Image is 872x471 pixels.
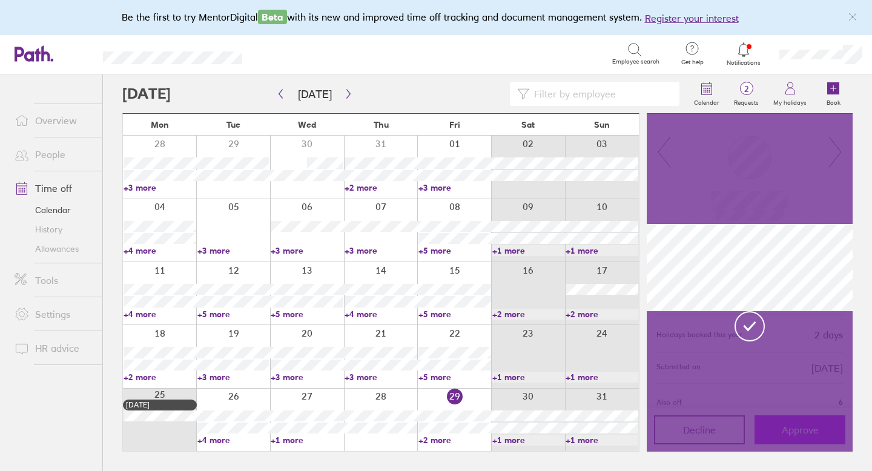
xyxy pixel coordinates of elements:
a: +3 more [345,372,417,383]
a: +1 more [492,245,565,256]
div: Search [275,48,306,59]
a: Notifications [724,41,764,67]
a: +2 more [124,372,196,383]
span: Sun [594,120,610,130]
a: HR advice [5,336,102,360]
a: History [5,220,102,239]
a: +4 more [124,309,196,320]
span: Employee search [612,58,659,65]
a: Allowances [5,239,102,259]
a: Tools [5,268,102,292]
a: +3 more [197,372,270,383]
a: +1 more [566,245,638,256]
label: Book [819,96,848,107]
span: Fri [449,120,460,130]
a: +4 more [124,245,196,256]
span: Get help [673,59,712,66]
span: Notifications [724,59,764,67]
a: Calendar [5,200,102,220]
a: +2 more [345,182,417,193]
a: +3 more [271,245,343,256]
div: Be the first to try MentorDigital with its new and improved time off tracking and document manage... [122,10,751,25]
div: [DATE] [126,401,194,409]
a: +3 more [271,372,343,383]
a: +5 more [271,309,343,320]
label: Calendar [687,96,727,107]
a: Calendar [687,74,727,113]
a: +5 more [418,372,491,383]
span: Wed [298,120,316,130]
a: Overview [5,108,102,133]
span: 2 [727,84,766,94]
a: Book [814,74,853,113]
a: +1 more [566,372,638,383]
button: [DATE] [288,84,342,104]
span: Tue [226,120,240,130]
span: Thu [374,120,389,130]
a: +5 more [418,309,491,320]
a: +3 more [124,182,196,193]
a: +2 more [566,309,638,320]
a: People [5,142,102,166]
label: Requests [727,96,766,107]
label: My holidays [766,96,814,107]
a: +2 more [492,309,565,320]
a: +4 more [197,435,270,446]
a: +2 more [418,435,491,446]
a: +1 more [492,435,565,446]
a: +3 more [418,182,491,193]
a: +4 more [345,309,417,320]
input: Filter by employee [529,82,672,105]
a: +1 more [492,372,565,383]
a: +3 more [345,245,417,256]
a: My holidays [766,74,814,113]
a: Time off [5,176,102,200]
a: Settings [5,302,102,326]
a: 2Requests [727,74,766,113]
span: Sat [521,120,535,130]
span: Mon [151,120,169,130]
span: Beta [258,10,287,24]
a: +1 more [271,435,343,446]
a: +5 more [197,309,270,320]
button: Register your interest [645,11,739,25]
a: +3 more [197,245,270,256]
a: +1 more [566,435,638,446]
a: +5 more [418,245,491,256]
